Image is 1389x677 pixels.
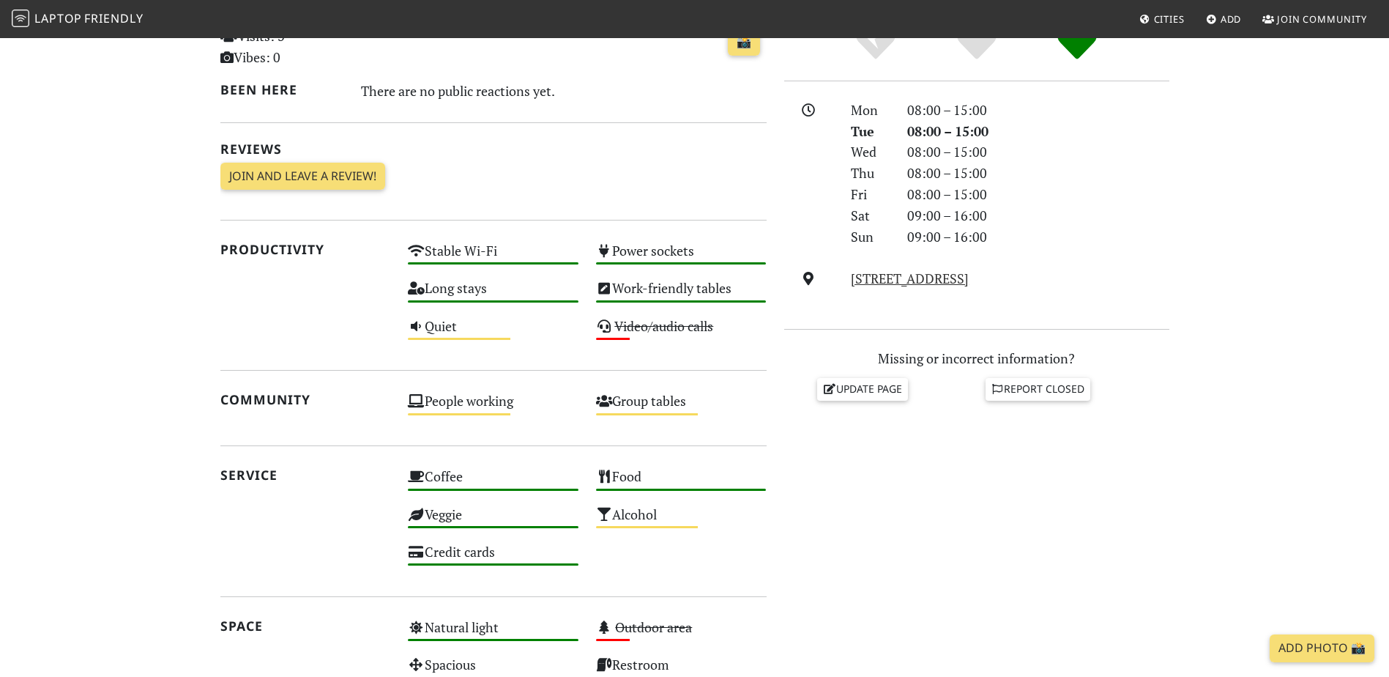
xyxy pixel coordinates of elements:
[399,314,587,352] div: Quiet
[817,378,908,400] a: Update page
[842,121,898,142] div: Tue
[825,22,926,62] div: No
[926,22,1027,62] div: Yes
[12,10,29,27] img: LaptopFriendly
[851,270,969,287] a: [STREET_ADDRESS]
[898,163,1178,184] div: 08:00 – 15:00
[1221,12,1242,26] span: Add
[842,141,898,163] div: Wed
[898,100,1178,121] div: 08:00 – 15:00
[986,378,1091,400] a: Report closed
[898,141,1178,163] div: 08:00 – 15:00
[728,29,760,56] a: 📸
[614,317,713,335] s: Video/audio calls
[220,392,391,407] h2: Community
[842,100,898,121] div: Mon
[220,141,767,157] h2: Reviews
[1133,6,1191,32] a: Cities
[220,618,391,634] h2: Space
[220,82,344,97] h2: Been here
[84,10,143,26] span: Friendly
[399,389,587,426] div: People working
[220,467,391,483] h2: Service
[12,7,144,32] a: LaptopFriendly LaptopFriendly
[898,184,1178,205] div: 08:00 – 15:00
[220,163,385,190] a: Join and leave a review!
[399,503,587,540] div: Veggie
[842,184,898,205] div: Fri
[399,465,587,502] div: Coffee
[399,540,587,577] div: Credit cards
[220,242,391,257] h2: Productivity
[399,239,587,276] div: Stable Wi-Fi
[361,79,767,103] div: There are no public reactions yet.
[1027,22,1128,62] div: Definitely!
[587,276,775,314] div: Work-friendly tables
[898,226,1178,248] div: 09:00 – 16:00
[842,205,898,226] div: Sat
[1256,6,1373,32] a: Join Community
[399,615,587,653] div: Natural light
[898,121,1178,142] div: 08:00 – 15:00
[842,226,898,248] div: Sun
[1200,6,1248,32] a: Add
[1154,12,1185,26] span: Cities
[587,389,775,426] div: Group tables
[34,10,82,26] span: Laptop
[784,348,1169,369] p: Missing or incorrect information?
[587,503,775,540] div: Alcohol
[898,205,1178,226] div: 09:00 – 16:00
[842,163,898,184] div: Thu
[615,618,692,636] s: Outdoor area
[1277,12,1367,26] span: Join Community
[587,239,775,276] div: Power sockets
[587,465,775,502] div: Food
[220,26,391,68] p: Visits: 3 Vibes: 0
[399,276,587,314] div: Long stays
